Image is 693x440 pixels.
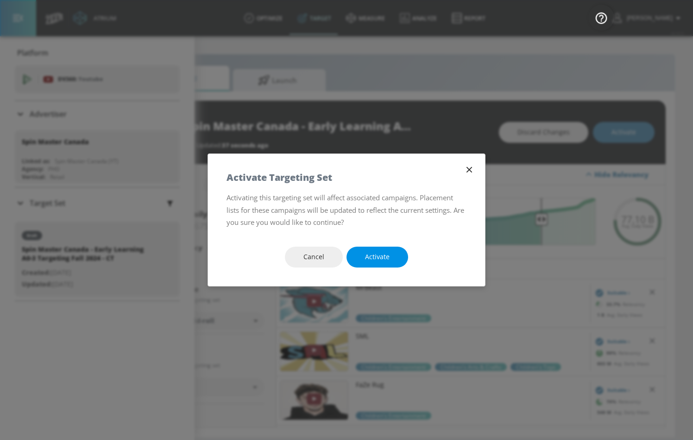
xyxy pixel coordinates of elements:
button: Cancel [285,247,343,268]
span: Activate [365,251,390,263]
span: Cancel [303,251,324,263]
p: Activating this targeting set will affect associated campaigns. Placement lists for these campaig... [227,191,466,228]
button: Open Resource Center [588,5,614,31]
h5: Activate Targeting Set [227,172,332,182]
button: Activate [346,247,408,268]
